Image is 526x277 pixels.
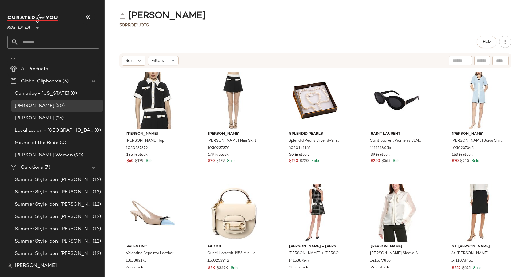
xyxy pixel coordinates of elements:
span: Saint Laurent [371,131,423,137]
span: Saint Laurent Women's SLM136 52mm Sunglasses [370,138,422,144]
span: Summer Style Icon: [PERSON_NAME] [15,176,91,183]
span: (12) [91,238,101,245]
span: 1411677855 [370,258,391,264]
span: $70 [208,159,215,164]
span: 6020141162 [289,146,311,151]
span: Gameday - [US_STATE] [15,90,69,97]
span: (0) [58,139,66,147]
span: 23 in stock [289,265,308,271]
span: 179 in stock [208,152,229,158]
span: Mother of the Bride [15,139,58,147]
span: [PERSON_NAME] [208,131,260,137]
span: 1111218056 [370,146,391,151]
img: 1050237379_RLLATH.jpg [122,72,184,129]
span: (12) [91,213,101,220]
span: 1050237345 [451,146,474,151]
span: Filters [151,58,164,64]
img: 1050237370_RLLATH.jpg [203,72,265,129]
span: Localization - [GEOGRAPHIC_DATA] [15,127,93,134]
span: [PERSON_NAME] [126,131,179,137]
span: (12) [91,176,101,183]
span: [PERSON_NAME] [15,115,54,122]
span: [PERSON_NAME] Top [126,138,164,144]
span: 6 in stock [126,265,143,271]
span: 1415387247 [289,258,309,264]
span: [PERSON_NAME] Jaiya Shift Dress [451,138,504,144]
span: $3.19K [217,266,228,271]
span: Splendid Pearls Silver 8-9mm Freshwater Pearl Set [289,138,341,144]
span: $60 [126,159,134,164]
span: (25) [54,115,64,122]
span: $2K [208,266,215,271]
span: Gucci Horsebit 1955 Mini Leather Shoulder Bag [207,251,260,256]
span: Sale [310,159,319,163]
span: Summer Style Icon: [PERSON_NAME] (Pink) [15,226,91,233]
span: St. [PERSON_NAME] [451,251,488,256]
span: 50 [119,23,125,28]
span: $179 [216,159,225,164]
span: 1313382171 [126,258,146,264]
span: Curations [21,164,43,171]
span: Sale [472,266,481,270]
span: Sale [226,159,235,163]
span: $250 [371,159,380,164]
span: [PERSON_NAME] [15,102,54,110]
span: Sale [392,159,400,163]
span: St. [PERSON_NAME] [452,244,504,250]
span: 1160252942 [207,258,229,264]
span: Valentino [126,244,179,250]
span: Summer Style Icon: [PERSON_NAME] [15,213,91,220]
div: Products [119,22,149,29]
span: $179 [135,159,143,164]
span: 27 in stock [371,265,389,271]
img: svg%3e [7,263,12,268]
span: $565 [381,159,390,164]
span: Summer Style Icon: [PERSON_NAME] [15,201,91,208]
span: 1050237370 [207,146,230,151]
span: Splendid Pearls [289,131,341,137]
span: (7) [43,164,50,171]
span: (90) [73,152,84,159]
span: $720 [300,159,309,164]
span: $120 [289,159,298,164]
span: Global Clipboards [21,78,61,85]
span: (50) [54,102,65,110]
span: (12) [91,189,101,196]
span: [PERSON_NAME] + [PERSON_NAME] [289,244,341,250]
div: [PERSON_NAME] [119,10,206,22]
img: 1111218056_RLLATH.jpg [366,72,428,129]
span: Gucci [208,244,260,250]
span: [PERSON_NAME] [452,131,504,137]
span: Sale [229,266,238,270]
span: Valentino Bepointy Leather Slingback Pump [126,251,178,256]
span: 1411078451 [451,258,473,264]
img: 1415387247_RLLATH.jpg [284,184,346,242]
span: [PERSON_NAME] Mini Skirt [207,138,256,144]
button: Hub [477,36,496,48]
img: 1050237345_RLLATH.jpg [447,72,509,129]
img: 1411078451_RLLATH.jpg [447,184,509,242]
span: 1050237379 [126,146,148,151]
img: 1313382171_RLLATH.jpg [122,184,184,242]
span: Summer Style Icon: [PERSON_NAME] [15,238,91,245]
img: 1411677855_RLLATH.jpg [366,184,428,242]
span: [PERSON_NAME] [15,262,57,270]
span: [PERSON_NAME] [371,244,423,250]
span: [PERSON_NAME] + [PERSON_NAME] Mini Dress [289,251,341,256]
span: [PERSON_NAME] Women [15,152,73,159]
span: Sale [145,159,153,163]
img: 6020141162_RLLATH.jpg [284,72,346,129]
span: 50 in stock [289,152,309,158]
img: svg%3e [119,13,126,19]
span: (0) [69,90,77,97]
span: $695 [462,266,471,271]
span: $252 [452,266,461,271]
img: 1160252942_RLLATH.jpg [203,184,265,242]
span: 163 in stock [452,152,473,158]
span: Sale [470,159,479,163]
span: (6) [61,78,68,85]
span: Summer Style Icon: [PERSON_NAME] Women [15,250,91,257]
span: (12) [91,226,101,233]
span: [PERSON_NAME] Sleeve Blouse [370,251,422,256]
span: 39 in stock [371,152,390,158]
